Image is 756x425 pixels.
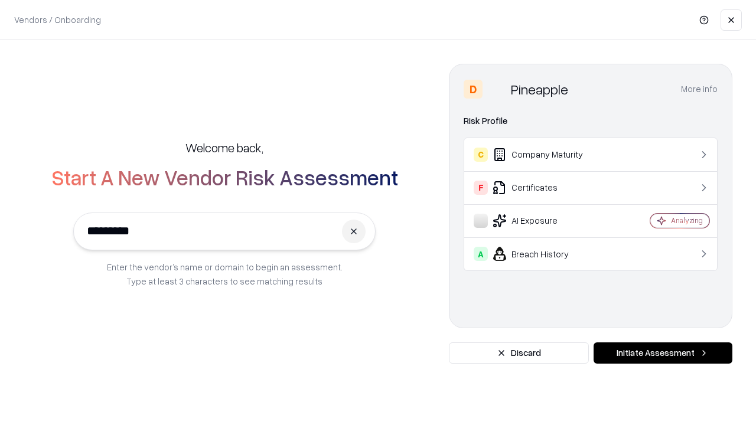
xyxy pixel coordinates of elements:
[474,214,615,228] div: AI Exposure
[681,79,718,100] button: More info
[51,165,398,189] h2: Start A New Vendor Risk Assessment
[594,342,732,364] button: Initiate Assessment
[107,260,343,288] p: Enter the vendor’s name or domain to begin an assessment. Type at least 3 characters to see match...
[464,80,483,99] div: D
[185,139,263,156] h5: Welcome back,
[474,148,488,162] div: C
[14,14,101,26] p: Vendors / Onboarding
[449,342,589,364] button: Discard
[511,80,568,99] div: Pineapple
[474,247,615,261] div: Breach History
[474,247,488,261] div: A
[464,114,718,128] div: Risk Profile
[487,80,506,99] img: Pineapple
[474,181,615,195] div: Certificates
[474,148,615,162] div: Company Maturity
[474,181,488,195] div: F
[671,215,703,225] div: Analyzing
